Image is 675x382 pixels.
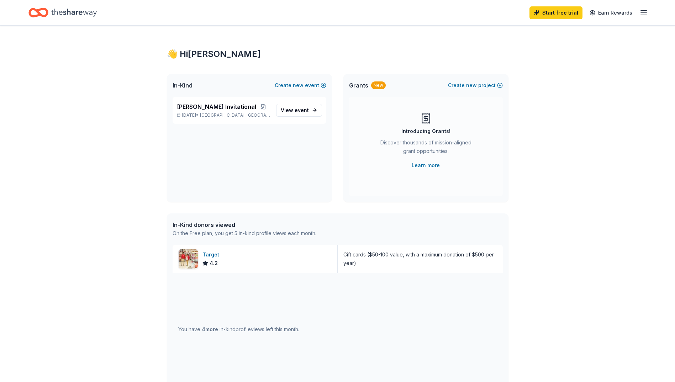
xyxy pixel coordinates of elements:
[173,221,316,229] div: In-Kind donors viewed
[177,112,270,118] p: [DATE] •
[202,326,218,332] span: 4 more
[173,229,316,238] div: On the Free plan, you get 5 in-kind profile views each month.
[275,81,326,90] button: Createnewevent
[200,112,270,118] span: [GEOGRAPHIC_DATA], [GEOGRAPHIC_DATA]
[177,102,256,111] span: [PERSON_NAME] Invitational
[178,325,299,334] div: You have in-kind profile views left this month.
[28,4,97,21] a: Home
[281,106,309,115] span: View
[179,249,198,269] img: Image for Target
[529,6,582,19] a: Start free trial
[585,6,637,19] a: Earn Rewards
[412,161,440,170] a: Learn more
[210,259,218,267] span: 4.2
[167,48,508,60] div: 👋 Hi [PERSON_NAME]
[293,81,304,90] span: new
[401,127,450,136] div: Introducing Grants!
[466,81,477,90] span: new
[295,107,309,113] span: event
[276,104,322,117] a: View event
[343,250,497,267] div: Gift cards ($50-100 value, with a maximum donation of $500 per year)
[173,81,193,90] span: In-Kind
[202,250,222,259] div: Target
[371,81,386,89] div: New
[448,81,503,90] button: Createnewproject
[349,81,368,90] span: Grants
[378,138,474,158] div: Discover thousands of mission-aligned grant opportunities.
